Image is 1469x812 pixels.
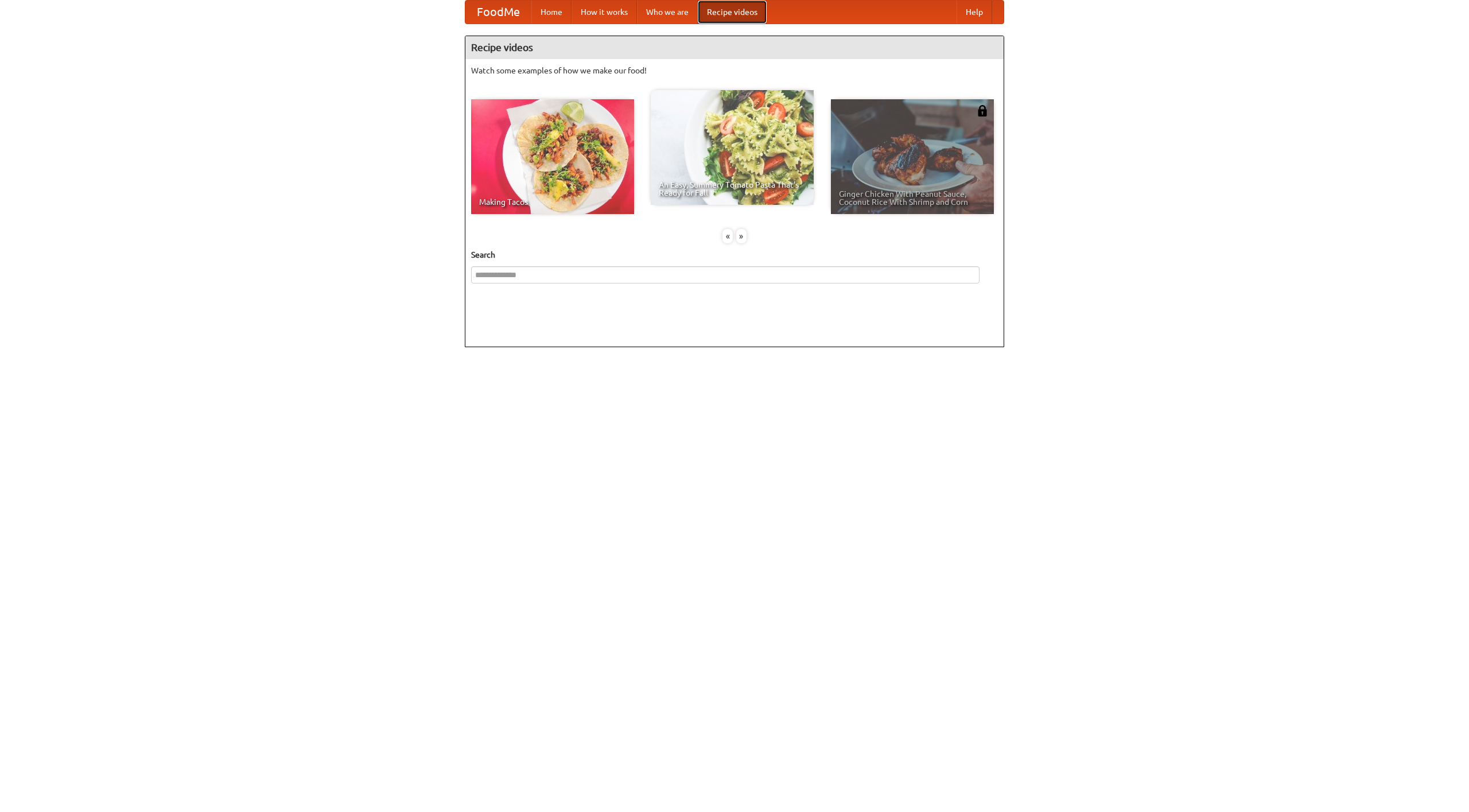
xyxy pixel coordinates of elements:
a: How it works [572,1,637,24]
p: Watch some examples of how we make our food! [471,65,998,76]
h5: Search [471,249,998,261]
span: An Easy, Summery Tomato Pasta That's Ready for Fall [659,181,806,197]
a: Making Tacos [471,99,634,214]
a: Home [531,1,572,24]
img: 483408.png [977,105,988,116]
div: » [736,229,747,243]
a: FoodMe [465,1,531,24]
div: « [722,229,733,243]
a: Recipe videos [698,1,767,24]
h4: Recipe videos [465,36,1004,59]
a: An Easy, Summery Tomato Pasta That's Ready for Fall [651,90,814,205]
span: Making Tacos [479,198,626,206]
a: Help [957,1,992,24]
a: Who we are [637,1,698,24]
